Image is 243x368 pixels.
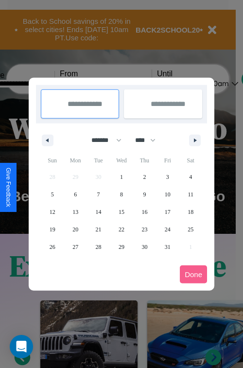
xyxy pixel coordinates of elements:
span: 31 [165,238,171,256]
button: 21 [87,221,110,238]
button: 15 [110,203,133,221]
span: 12 [50,203,55,221]
span: 30 [141,238,147,256]
button: 9 [133,186,156,203]
button: 17 [156,203,179,221]
button: 11 [179,186,202,203]
button: 18 [179,203,202,221]
span: Mon [64,153,87,168]
span: 23 [141,221,147,238]
button: 30 [133,238,156,256]
button: 10 [156,186,179,203]
button: 14 [87,203,110,221]
button: Done [180,265,207,283]
button: 23 [133,221,156,238]
span: 11 [188,186,193,203]
button: 28 [87,238,110,256]
span: 4 [189,168,192,186]
button: 20 [64,221,87,238]
span: 18 [188,203,193,221]
span: Thu [133,153,156,168]
button: 16 [133,203,156,221]
span: 14 [96,203,102,221]
span: 22 [119,221,124,238]
span: 17 [165,203,171,221]
span: 24 [165,221,171,238]
span: 29 [119,238,124,256]
span: Sun [41,153,64,168]
span: 2 [143,168,146,186]
button: 8 [110,186,133,203]
button: 29 [110,238,133,256]
span: 10 [165,186,171,203]
button: 25 [179,221,202,238]
button: 22 [110,221,133,238]
button: 5 [41,186,64,203]
span: 25 [188,221,193,238]
div: Give Feedback [5,168,12,207]
button: 26 [41,238,64,256]
span: Tue [87,153,110,168]
span: 13 [72,203,78,221]
span: 1 [120,168,123,186]
span: Sat [179,153,202,168]
button: 3 [156,168,179,186]
button: 1 [110,168,133,186]
span: 3 [166,168,169,186]
button: 12 [41,203,64,221]
button: 27 [64,238,87,256]
span: Fri [156,153,179,168]
button: 13 [64,203,87,221]
span: 7 [97,186,100,203]
span: 5 [51,186,54,203]
button: 7 [87,186,110,203]
span: 6 [74,186,77,203]
span: Wed [110,153,133,168]
span: 15 [119,203,124,221]
button: 6 [64,186,87,203]
span: 21 [96,221,102,238]
span: 8 [120,186,123,203]
span: 20 [72,221,78,238]
span: 27 [72,238,78,256]
span: 9 [143,186,146,203]
span: 26 [50,238,55,256]
span: 28 [96,238,102,256]
button: 4 [179,168,202,186]
button: 2 [133,168,156,186]
span: 16 [141,203,147,221]
button: 19 [41,221,64,238]
span: 19 [50,221,55,238]
div: Open Intercom Messenger [10,335,33,358]
button: 24 [156,221,179,238]
button: 31 [156,238,179,256]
